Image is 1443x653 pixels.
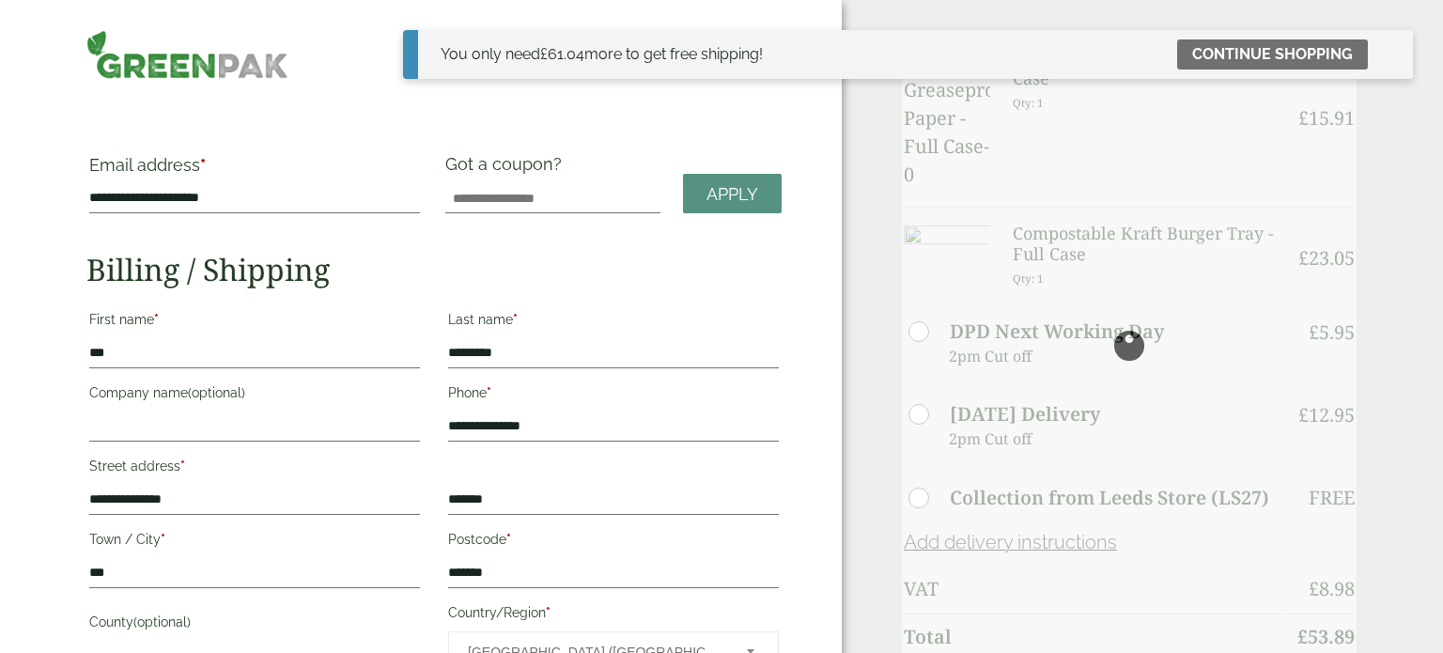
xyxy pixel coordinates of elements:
label: Phone [448,380,779,412]
abbr: required [161,532,165,547]
span: (optional) [133,614,191,630]
span: 61.04 [540,45,584,63]
span: Apply [706,184,758,205]
div: You only need more to get free shipping! [441,43,763,66]
label: Company name [89,380,420,412]
label: Town / City [89,526,420,558]
label: Postcode [448,526,779,558]
img: GreenPak Supplies [86,30,288,79]
a: Apply [683,174,782,214]
label: Street address [89,453,420,485]
h2: Billing / Shipping [86,252,782,288]
label: County [89,609,420,641]
abbr: required [546,605,551,620]
abbr: required [180,459,185,474]
label: Country/Region [448,599,779,631]
label: Email address [89,157,420,183]
span: £ [540,45,548,63]
span: (optional) [188,385,245,400]
abbr: required [506,532,511,547]
abbr: required [200,155,206,175]
label: Last name [448,306,779,338]
abbr: required [154,312,159,327]
abbr: required [513,312,518,327]
abbr: required [487,385,491,400]
a: Continue shopping [1177,39,1368,70]
label: First name [89,306,420,338]
label: Got a coupon? [445,154,569,183]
